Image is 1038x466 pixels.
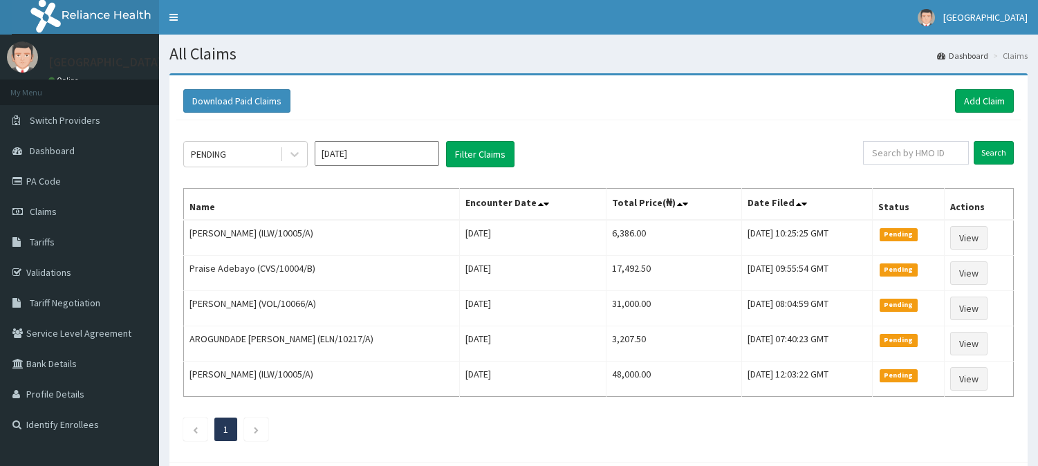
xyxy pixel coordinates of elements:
span: Tariff Negotiation [30,297,100,309]
td: [DATE] 07:40:23 GMT [741,326,872,362]
input: Select Month and Year [315,141,439,166]
a: View [950,332,988,355]
li: Claims [990,50,1028,62]
a: Next page [253,423,259,436]
input: Search by HMO ID [863,141,969,165]
a: Online [48,75,82,85]
div: PENDING [191,147,226,161]
p: [GEOGRAPHIC_DATA] [48,56,163,68]
span: Pending [880,369,918,382]
td: [PERSON_NAME] (ILW/10005/A) [184,220,460,256]
th: Status [872,189,944,221]
td: [DATE] 08:04:59 GMT [741,291,872,326]
button: Download Paid Claims [183,89,290,113]
td: Praise Adebayo (CVS/10004/B) [184,256,460,291]
button: Filter Claims [446,141,515,167]
th: Encounter Date [460,189,606,221]
a: View [950,226,988,250]
th: Actions [944,189,1013,221]
td: [DATE] 09:55:54 GMT [741,256,872,291]
span: Pending [880,334,918,346]
td: [DATE] [460,326,606,362]
span: Dashboard [30,145,75,157]
td: [PERSON_NAME] (VOL/10066/A) [184,291,460,326]
td: 3,207.50 [606,326,741,362]
td: [DATE] 12:03:22 GMT [741,362,872,397]
h1: All Claims [169,45,1028,63]
span: Tariffs [30,236,55,248]
span: Switch Providers [30,114,100,127]
td: [PERSON_NAME] (ILW/10005/A) [184,362,460,397]
img: User Image [7,41,38,73]
td: [DATE] 10:25:25 GMT [741,220,872,256]
th: Date Filed [741,189,872,221]
a: Page 1 is your current page [223,423,228,436]
img: User Image [918,9,935,26]
span: Pending [880,263,918,276]
td: [DATE] [460,256,606,291]
td: 48,000.00 [606,362,741,397]
td: [DATE] [460,291,606,326]
a: View [950,297,988,320]
input: Search [974,141,1014,165]
span: Pending [880,299,918,311]
td: 17,492.50 [606,256,741,291]
td: 31,000.00 [606,291,741,326]
a: View [950,261,988,285]
span: [GEOGRAPHIC_DATA] [943,11,1028,24]
th: Name [184,189,460,221]
td: AROGUNDADE [PERSON_NAME] (ELN/10217/A) [184,326,460,362]
a: View [950,367,988,391]
a: Dashboard [937,50,988,62]
th: Total Price(₦) [606,189,741,221]
span: Claims [30,205,57,218]
a: Add Claim [955,89,1014,113]
span: Pending [880,228,918,241]
td: [DATE] [460,362,606,397]
td: [DATE] [460,220,606,256]
td: 6,386.00 [606,220,741,256]
a: Previous page [192,423,198,436]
